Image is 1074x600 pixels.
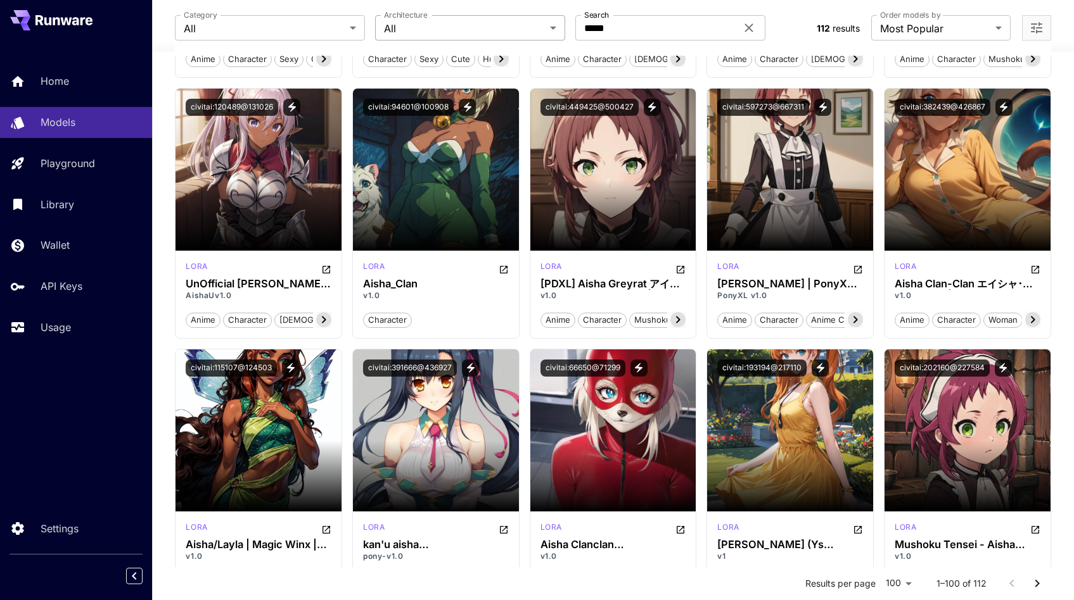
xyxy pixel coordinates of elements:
label: Order models by [880,9,940,20]
span: character [755,314,803,327]
button: civitai:202160@227584 [895,359,990,377]
button: character [363,51,412,67]
button: anime [186,311,221,328]
button: anime [540,311,575,328]
p: AishaUv1.0 [186,290,331,301]
button: character [223,311,272,328]
p: Usage [41,320,71,335]
button: View trigger words [644,99,661,116]
button: character [578,51,627,67]
button: cute [446,51,475,67]
button: mushoku tensei [629,311,705,328]
span: character [579,314,626,327]
button: character [755,51,803,67]
button: sexy [274,51,304,67]
label: Category [184,9,217,20]
button: Open in CivitAI [321,522,331,537]
label: Architecture [384,9,427,20]
h3: [PDXL] Aisha Greyrat アイシャ・グレイラット (S2) | Mushoku Tensei II 無職転生 II [540,278,686,290]
button: anime [895,311,930,328]
button: Go to next page [1025,571,1050,596]
span: cute [447,53,475,66]
span: anime [718,314,751,327]
span: Most Popular [880,21,990,36]
p: API Keys [41,278,82,294]
p: lora [540,522,562,533]
button: Open in CivitAI [853,522,863,537]
p: 1–100 of 112 [937,577,987,590]
button: civitai:597273@667311 [717,99,809,116]
p: v1.0 [540,551,686,562]
p: lora [717,522,739,533]
button: View trigger words [282,359,299,377]
button: Open in CivitAI [1030,261,1040,276]
p: lora [186,522,207,533]
span: character [224,53,271,66]
span: anime [186,53,220,66]
span: [DEMOGRAPHIC_DATA] [807,53,907,66]
button: View trigger words [462,359,479,377]
button: girls [306,51,334,67]
h3: [PERSON_NAME] | PonyXL | Mushoku Tensei: Isekai Ittara Honki Dasu [717,278,863,290]
p: Playground [41,156,95,171]
p: lora [363,261,385,272]
span: [DEMOGRAPHIC_DATA] [630,53,731,66]
label: Search [584,9,609,20]
p: Home [41,73,69,89]
button: Open in CivitAI [499,522,509,537]
button: mushoku tensei [983,51,1059,67]
button: View trigger words [459,99,476,116]
span: 112 [817,23,830,34]
button: View trigger words [812,359,829,377]
button: civitai:120489@131026 [186,99,278,116]
div: SD 1.5 [186,261,207,276]
button: character [578,311,627,328]
p: v1.0 [186,551,331,562]
p: lora [895,522,916,533]
span: character [364,53,411,66]
button: [DEMOGRAPHIC_DATA] [274,311,376,328]
button: anime [540,51,575,67]
span: character [224,314,271,327]
div: UnOfficial Aisha Udgard (アイーシャ・ウドガルド) - A Realist Hero's Kingdom Rebuilding Chronicle(現実主義勇者の王国再建記) [186,278,331,290]
div: Pony [540,261,562,276]
span: anime [541,314,575,327]
h3: Mushoku Tensei - Aisha Greyrat - SDXL [895,539,1040,551]
span: All [184,21,345,36]
h3: Aisha Clan-Clan エイシャ･クランクラン | Outlaw Star [Pony XL] [895,278,1040,290]
button: civitai:193194@217110 [717,359,807,377]
p: lora [186,261,207,272]
span: anime [718,53,751,66]
span: All [384,21,545,36]
div: SD 1.5 [717,522,739,537]
span: mushoku tensei [630,314,704,327]
p: v1 [717,551,863,562]
button: anime [717,311,752,328]
p: lora [717,261,739,272]
button: View trigger words [630,359,648,377]
span: anime character [807,314,881,327]
p: lora [895,261,916,272]
div: SDXL 1.0 [895,522,916,537]
button: character [932,311,981,328]
span: anime [541,53,575,66]
button: civitai:115107@124503 [186,359,277,377]
div: Pony [717,261,739,276]
span: huge breasts [478,53,541,66]
div: Aisha Greyrat | PonyXL | Mushoku Tensei: Isekai Ittara Honki Dasu [717,278,863,290]
div: Collapse sidebar [136,565,152,587]
div: 100 [881,574,916,592]
p: v1.0 [895,290,1040,301]
button: View trigger words [995,99,1013,116]
h3: Aisha Clanclan [PERSON_NAME] [540,539,686,551]
div: SD 1.5 [363,261,385,276]
span: character [933,53,980,66]
div: Aisha/Layla | Magic Winx | Winx Club S1 [186,539,331,551]
button: civitai:94601@100908 [363,99,454,116]
span: character [933,314,980,327]
button: woman [983,311,1023,328]
button: Open in CivitAI [321,261,331,276]
button: Open in CivitAI [499,261,509,276]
